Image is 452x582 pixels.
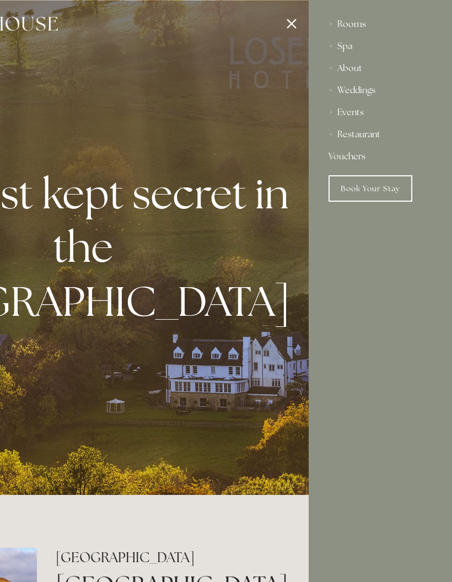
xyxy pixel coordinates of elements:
[329,145,432,168] a: Vouchers
[329,57,432,79] div: About
[329,101,432,123] div: Events
[329,123,432,145] div: Restaurant
[329,13,432,35] div: Rooms
[329,35,432,57] div: Spa
[329,79,432,101] div: Weddings
[329,175,412,202] a: Book Your Stay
